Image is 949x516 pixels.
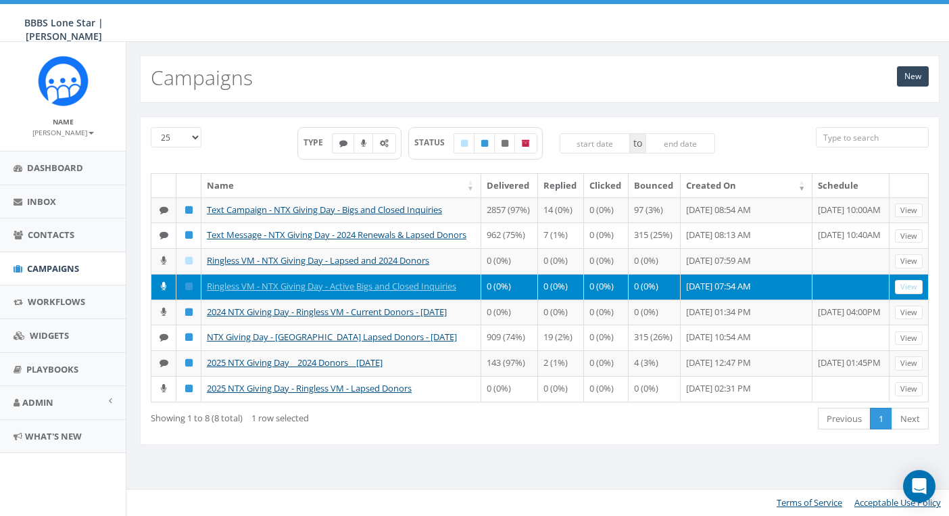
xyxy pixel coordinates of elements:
a: NTX Giving Day - [GEOGRAPHIC_DATA] Lapsed Donors - [DATE] [207,331,457,343]
th: Created On: activate to sort column ascending [681,174,812,197]
td: [DATE] 02:31 PM [681,376,812,402]
i: Published [185,282,193,291]
label: Ringless Voice Mail [354,133,374,154]
i: Published [185,206,193,214]
td: 2 (1%) [538,350,584,376]
i: Ringless Voice Mail [161,308,166,316]
span: What's New [25,430,82,442]
span: to [630,133,646,154]
td: 0 (0%) [584,274,629,300]
td: 0 (0%) [538,300,584,325]
a: New [897,66,929,87]
span: 1 row selected [251,412,309,424]
td: 0 (0%) [538,274,584,300]
a: Text Campaign - NTX Giving Day - Bigs and Closed Inquiries [207,204,442,216]
span: Contacts [28,229,74,241]
i: Published [185,333,193,342]
td: [DATE] 10:00AM [812,197,890,223]
td: [DATE] 08:54 AM [681,197,812,223]
i: Text SMS [160,206,168,214]
a: Next [892,408,929,430]
td: [DATE] 10:54 AM [681,325,812,350]
i: Draft [185,256,193,265]
input: start date [560,133,630,154]
td: 0 (0%) [481,248,538,274]
i: Ringless Voice Mail [161,384,166,393]
td: [DATE] 07:59 AM [681,248,812,274]
td: 909 (74%) [481,325,538,350]
i: Ringless Voice Mail [361,139,366,147]
a: Terms of Service [777,496,842,509]
a: Ringless VM - NTX Giving Day - Lapsed and 2024 Donors [207,254,429,266]
a: View [895,356,923,371]
td: [DATE] 07:54 AM [681,274,812,300]
th: Delivered [481,174,538,197]
td: [DATE] 04:00PM [812,300,890,325]
a: 2025 NTX Giving Day - Ringless VM - Lapsed Donors [207,382,412,394]
i: Published [185,308,193,316]
i: Text SMS [160,231,168,239]
span: Workflows [28,296,85,308]
td: 19 (2%) [538,325,584,350]
td: [DATE] 01:34 PM [681,300,812,325]
td: 0 (0%) [629,300,681,325]
a: View [895,280,923,294]
td: 0 (0%) [629,274,681,300]
a: 2025 NTX Giving Day _ 2024 Donors _ [DATE] [207,356,383,369]
label: Unpublished [494,133,516,154]
div: Open Intercom Messenger [903,470,935,502]
small: Name [53,117,74,126]
td: 0 (0%) [584,376,629,402]
span: Inbox [27,195,56,208]
td: 2857 (97%) [481,197,538,223]
td: [DATE] 12:47 PM [681,350,812,376]
td: 0 (0%) [584,222,629,248]
span: Admin [22,396,53,408]
td: 97 (3%) [629,197,681,223]
i: Published [185,231,193,239]
td: [DATE] 01:45PM [812,350,890,376]
td: 0 (0%) [481,376,538,402]
i: Text SMS [160,358,168,367]
td: 0 (0%) [584,350,629,376]
td: 7 (1%) [538,222,584,248]
a: Ringless VM - NTX Giving Day - Active Bigs and Closed Inquiries [207,280,456,292]
th: Replied [538,174,584,197]
img: Rally_Corp_Icon_1.png [38,55,89,106]
td: 315 (25%) [629,222,681,248]
h2: Campaigns [151,66,253,89]
td: [DATE] 10:40AM [812,222,890,248]
i: Ringless Voice Mail [161,256,166,265]
span: STATUS [414,137,454,148]
td: 0 (0%) [584,300,629,325]
a: View [895,254,923,268]
i: Draft [461,139,468,147]
td: 962 (75%) [481,222,538,248]
a: 1 [870,408,892,430]
i: Text SMS [160,333,168,342]
span: Dashboard [27,162,83,174]
td: 0 (0%) [629,376,681,402]
a: View [895,229,923,243]
i: Ringless Voice Mail [161,282,166,291]
i: Unpublished [502,139,508,147]
label: Automated Message [372,133,396,154]
td: 0 (0%) [584,197,629,223]
td: [DATE] 08:13 AM [681,222,812,248]
label: Draft [454,133,475,154]
a: Acceptable Use Policy [854,496,941,509]
a: View [895,331,923,346]
i: Published [481,139,488,147]
label: Archived [514,133,537,154]
a: Previous [818,408,871,430]
i: Published [185,358,193,367]
span: Campaigns [27,262,79,275]
label: Published [474,133,495,154]
span: TYPE [303,137,333,148]
i: Text SMS [339,139,347,147]
input: Type to search [816,127,929,147]
td: 0 (0%) [538,376,584,402]
a: View [895,306,923,320]
td: 143 (97%) [481,350,538,376]
td: 0 (0%) [481,300,538,325]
